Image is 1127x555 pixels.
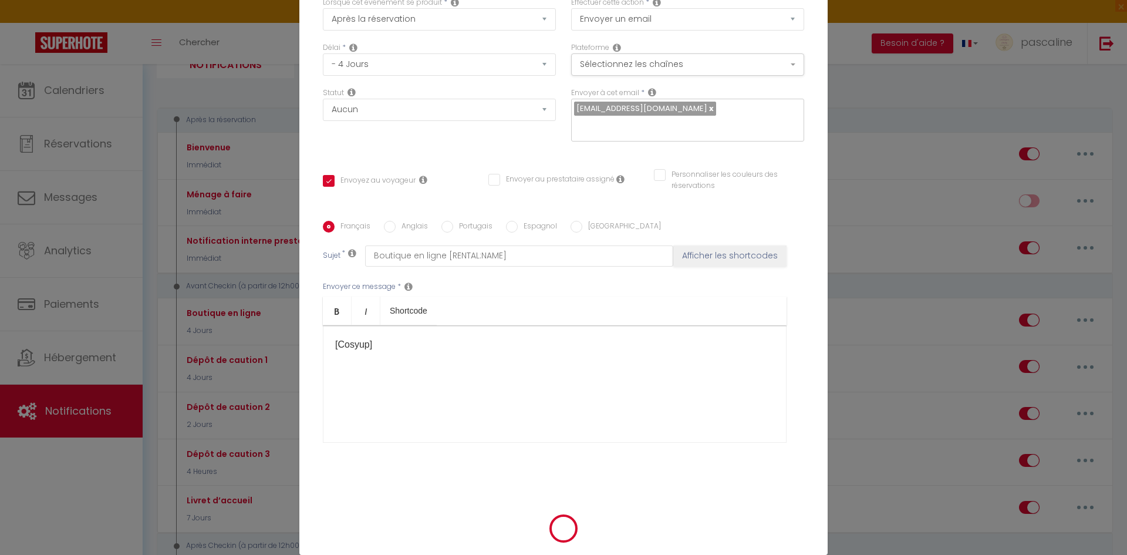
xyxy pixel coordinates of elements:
i: Subject [348,248,356,258]
label: Anglais [396,221,428,234]
i: Recipient [648,88,656,97]
a: Bold [323,297,352,325]
label: Envoyer ce message [323,281,396,292]
i: Envoyer au prestataire si il est assigné [616,174,625,184]
button: Afficher les shortcodes [673,245,787,267]
label: Sujet [323,250,340,263]
i: Action Time [349,43,357,52]
button: Sélectionnez les chaînes [571,53,804,76]
div: [Cosyup]​ [323,325,787,443]
label: Français [335,221,370,234]
i: Booking status [347,88,356,97]
a: Shortcode [380,297,437,325]
label: [GEOGRAPHIC_DATA] [582,221,661,234]
i: Action Channel [613,43,621,52]
label: Portugais [453,221,492,234]
a: Italic [352,297,380,325]
label: Délai [323,42,340,53]
i: Message [404,282,413,291]
i: Envoyer au voyageur [419,175,427,184]
label: Envoyer à cet email [571,88,639,99]
label: Plateforme [571,42,609,53]
label: Statut [323,88,344,99]
span: [EMAIL_ADDRESS][DOMAIN_NAME] [576,103,707,114]
label: Espagnol [518,221,557,234]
